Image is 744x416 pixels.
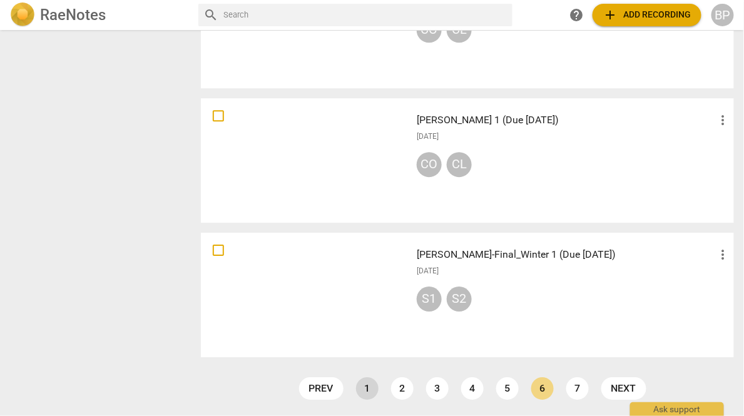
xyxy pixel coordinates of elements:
[603,8,618,23] span: add
[531,377,554,400] a: Page 6 is your current page
[417,247,716,262] h3: Erin Doyle-Final_Winter 1 (Due 8-10-24)
[630,402,724,416] div: Ask support
[569,8,584,23] span: help
[417,287,442,312] div: S1
[566,377,589,400] a: Page 7
[593,4,701,26] button: Upload
[417,152,442,177] div: CO
[496,377,519,400] a: Page 5
[417,131,439,142] span: [DATE]
[417,266,439,276] span: [DATE]
[417,113,716,128] h3: Jordan Tsuruta_Final_Winter 1 (Due 8-11-24)
[356,377,379,400] a: Page 1
[205,237,730,353] a: [PERSON_NAME]-Final_Winter 1 (Due [DATE])[DATE]S1S2
[426,377,449,400] a: Page 3
[10,3,35,28] img: Logo
[223,5,507,25] input: Search
[10,3,188,28] a: LogoRaeNotes
[447,287,472,312] div: S2
[601,377,646,400] a: next
[205,103,730,218] a: [PERSON_NAME] 1 (Due [DATE])[DATE]COCL
[391,377,414,400] a: Page 2
[203,8,218,23] span: search
[603,8,691,23] span: Add recording
[716,247,731,262] span: more_vert
[447,152,472,177] div: CL
[565,4,588,26] a: Help
[40,6,106,24] h2: RaeNotes
[716,113,731,128] span: more_vert
[711,4,734,26] button: BP
[299,377,344,400] a: prev
[461,377,484,400] a: Page 4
